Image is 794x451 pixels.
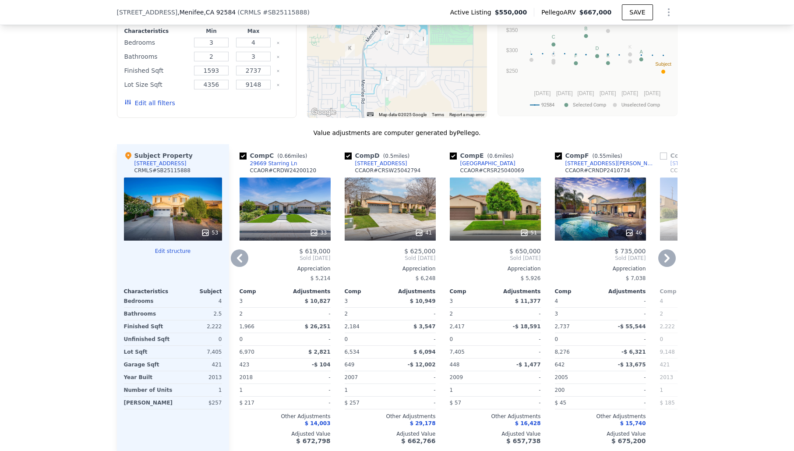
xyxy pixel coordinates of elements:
div: - [497,371,541,384]
text: $300 [506,47,518,53]
div: [STREET_ADDRESS][PERSON_NAME] [565,160,656,167]
span: $550,000 [495,8,527,17]
span: $ 217 [240,400,254,406]
text: G [551,52,555,57]
div: Comp C [240,151,311,160]
div: 7,405 [175,346,222,358]
text: Subject [655,61,671,67]
span: [STREET_ADDRESS] [117,8,178,17]
div: 31132 Durham Dr [417,70,427,85]
span: Sold [DATE] [240,255,331,262]
span: 0 [660,336,663,342]
div: [STREET_ADDRESS] [355,160,407,167]
span: 4 [660,298,663,304]
div: - [392,308,436,320]
span: $ 29,178 [410,420,436,426]
span: 2,184 [345,323,360,330]
div: 2013 [660,371,704,384]
div: Comp D [345,151,413,160]
div: Comp F [555,151,626,160]
div: - [602,384,646,396]
div: 30712 View Ridge Ln [385,28,394,43]
a: [STREET_ADDRESS] [660,160,723,167]
span: $ 45 [555,400,567,406]
div: - [287,308,331,320]
span: -$ 13,675 [618,362,646,368]
span: $ 625,000 [404,248,435,255]
span: $ 5,926 [521,275,541,281]
span: $ 7,038 [626,275,646,281]
div: Garage Sqft [124,359,171,371]
span: 0 [345,336,348,342]
text: Unselected Comp [621,102,660,108]
span: 642 [555,362,565,368]
text: $250 [506,68,518,74]
div: Appreciation [555,265,646,272]
span: 0.6 [489,153,498,159]
div: Adjusted Value [555,430,646,437]
div: - [287,371,331,384]
div: Appreciation [660,265,751,272]
span: -$ 12,002 [408,362,436,368]
text: K [628,44,632,50]
span: 0 [555,336,558,342]
a: Report a map error [449,112,484,117]
text: E [606,53,609,58]
div: 30727 View Ridge Ln [381,28,391,43]
div: Adjustments [285,288,331,295]
div: ( ) [237,8,310,17]
div: - [497,397,541,409]
span: 421 [660,362,670,368]
div: 53 [201,228,218,237]
text: J [552,50,555,56]
span: $ 3,547 [413,323,435,330]
span: Map data ©2025 Google [379,112,427,117]
span: $ 257 [345,400,360,406]
div: 29463 Bouris Dr [419,35,428,50]
div: [GEOGRAPHIC_DATA] [460,160,515,167]
div: 31296 Cortez St [390,77,399,92]
text: C [551,34,555,39]
span: Pellego ARV [541,8,579,17]
text: [DATE] [534,90,551,96]
div: - [392,397,436,409]
div: 2018 [240,371,283,384]
div: A chart. [503,4,672,114]
span: , Menifee [177,8,236,17]
span: $ 657,738 [506,437,540,444]
span: 2,222 [660,323,675,330]
div: - [497,308,541,320]
text: A [639,49,643,54]
div: Comp G [660,151,732,160]
span: $ 57 [450,400,462,406]
div: Comp [450,288,495,295]
div: 1 [176,384,222,396]
a: 29669 Starring Ln [240,160,297,167]
span: $ 2,821 [308,349,330,355]
div: 1 [450,384,494,396]
div: Unfinished Sqft [124,333,171,345]
div: Characteristics [124,28,189,35]
span: $ 185 [660,400,675,406]
div: Bathrooms [124,308,171,320]
div: 29259 Bouris Dr [403,32,413,47]
span: -$ 6,321 [621,349,646,355]
span: $ 16,428 [515,420,541,426]
span: 3 [240,298,243,304]
span: $ 11,377 [515,298,541,304]
button: Show Options [660,4,678,21]
div: Finished Sqft [124,320,171,333]
div: - [497,384,541,396]
div: 51 [520,228,537,237]
div: Min [192,28,230,35]
span: , CA 92584 [204,9,236,16]
div: CCAOR # CRSW24218407 [670,167,736,174]
div: 2.5 [175,308,222,320]
div: Other Adjustments [555,413,646,420]
a: Open this area in Google Maps (opens a new window) [309,107,338,118]
div: Number of Units [124,384,173,396]
text: [DATE] [577,90,594,96]
div: Comp [345,288,390,295]
text: B [584,26,587,31]
text: F [574,53,577,58]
